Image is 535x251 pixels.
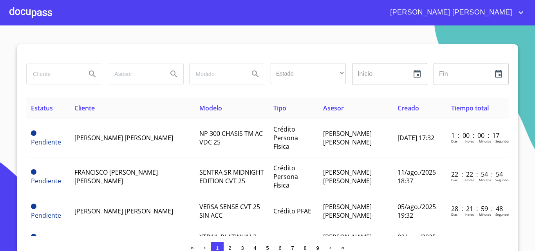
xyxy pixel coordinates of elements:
[398,134,434,142] span: [DATE] 17:32
[216,245,219,251] span: 1
[451,178,457,182] p: Dias
[241,245,244,251] span: 3
[323,233,372,250] span: [PERSON_NAME] [PERSON_NAME]
[31,234,36,239] span: Pendiente
[384,6,516,19] span: [PERSON_NAME] [PERSON_NAME]
[108,63,161,85] input: search
[31,169,36,175] span: Pendiente
[278,245,281,251] span: 6
[495,139,510,143] p: Segundos
[253,245,256,251] span: 4
[323,104,344,112] span: Asesor
[31,104,53,112] span: Estatus
[304,245,306,251] span: 8
[495,212,510,217] p: Segundos
[199,104,222,112] span: Modelo
[199,233,257,250] span: XTRAIL PLATINUM 3 ROW 25 SIN ACC
[31,138,61,146] span: Pendiente
[451,235,504,243] p: 31 : 23 : 41 : 05
[27,63,80,85] input: search
[83,65,102,83] button: Search
[316,245,319,251] span: 9
[31,204,36,209] span: Pendiente
[479,212,491,217] p: Minutos
[266,245,269,251] span: 5
[199,202,260,220] span: VERSA SENSE CVT 25 SIN ACC
[273,207,311,215] span: Crédito PFAE
[291,245,294,251] span: 7
[323,129,372,146] span: [PERSON_NAME] [PERSON_NAME]
[398,104,419,112] span: Creado
[323,168,372,185] span: [PERSON_NAME] [PERSON_NAME]
[465,212,474,217] p: Horas
[451,204,504,213] p: 28 : 21 : 59 : 48
[451,131,504,140] p: 1 : 00 : 00 : 17
[479,139,491,143] p: Minutos
[246,65,265,83] button: Search
[398,202,436,220] span: 05/ago./2025 19:32
[271,63,346,84] div: ​
[398,168,436,185] span: 11/ago./2025 18:37
[199,129,263,146] span: NP 300 CHASIS TM AC VDC 25
[164,65,183,83] button: Search
[273,164,298,190] span: Crédito Persona Física
[451,212,457,217] p: Dias
[323,202,372,220] span: [PERSON_NAME] [PERSON_NAME]
[199,168,264,185] span: SENTRA SR MIDNIGHT EDITION CVT 25
[74,134,173,142] span: [PERSON_NAME] [PERSON_NAME]
[495,178,510,182] p: Segundos
[398,233,436,250] span: 02/ago./2025 17:51
[31,211,61,220] span: Pendiente
[451,170,504,179] p: 22 : 22 : 54 : 54
[465,178,474,182] p: Horas
[273,104,286,112] span: Tipo
[273,125,298,151] span: Crédito Persona Física
[384,6,526,19] button: account of current user
[74,104,95,112] span: Cliente
[451,139,457,143] p: Dias
[228,245,231,251] span: 2
[190,63,243,85] input: search
[465,139,474,143] p: Horas
[31,130,36,136] span: Pendiente
[451,104,489,112] span: Tiempo total
[479,178,491,182] p: Minutos
[31,177,61,185] span: Pendiente
[74,168,158,185] span: FRANCISCO [PERSON_NAME] [PERSON_NAME]
[74,207,173,215] span: [PERSON_NAME] [PERSON_NAME]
